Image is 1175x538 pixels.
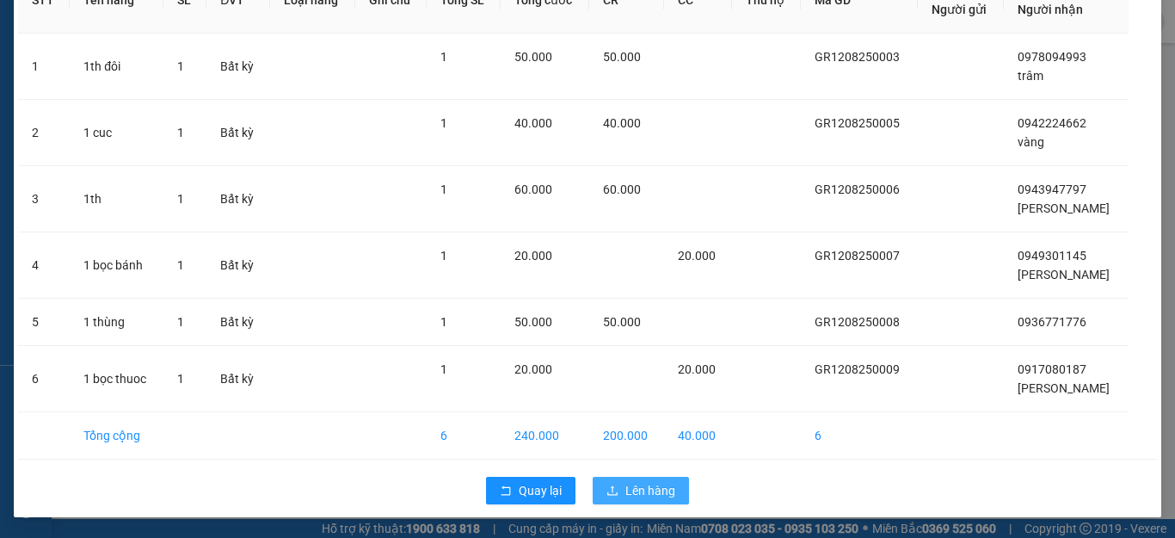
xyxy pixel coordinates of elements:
[514,182,552,196] span: 60.000
[70,412,163,460] td: Tổng cộng
[603,315,641,329] span: 50.000
[801,412,918,460] td: 6
[815,182,900,196] span: GR1208250006
[603,116,641,130] span: 40.000
[70,346,163,412] td: 1 bọc thuoc
[440,362,447,376] span: 1
[177,192,184,206] span: 1
[427,412,501,460] td: 6
[18,299,70,346] td: 5
[177,372,184,386] span: 1
[440,249,447,263] span: 1
[18,100,70,166] td: 2
[440,116,447,130] span: 1
[177,126,184,139] span: 1
[815,315,900,329] span: GR1208250008
[815,116,900,130] span: GR1208250005
[514,249,552,263] span: 20.000
[815,50,900,64] span: GR1208250003
[519,481,562,500] span: Quay lại
[678,249,716,263] span: 20.000
[99,11,186,33] b: TRÍ NHÂN
[1018,268,1110,281] span: [PERSON_NAME]
[514,362,552,376] span: 20.000
[70,166,163,232] td: 1th
[1018,249,1086,263] span: 0949301145
[440,50,447,64] span: 1
[70,232,163,299] td: 1 bọc bánh
[8,128,176,157] b: GỬI : VP Giá Rai
[206,232,270,299] td: Bất kỳ
[815,249,900,263] span: GR1208250007
[1018,362,1086,376] span: 0917080187
[99,84,113,98] span: phone
[440,182,447,196] span: 1
[625,481,675,500] span: Lên hàng
[8,81,328,102] li: 0983 44 7777
[500,485,512,498] span: rollback
[815,362,900,376] span: GR1208250009
[678,362,716,376] span: 20.000
[8,38,328,81] li: [STREET_ADDRESS][PERSON_NAME]
[593,477,689,504] button: uploadLên hàng
[606,485,618,498] span: upload
[177,258,184,272] span: 1
[206,299,270,346] td: Bất kỳ
[206,166,270,232] td: Bất kỳ
[501,412,589,460] td: 240.000
[1018,381,1110,395] span: [PERSON_NAME]
[70,34,163,100] td: 1th đôi
[932,3,987,16] span: Người gửi
[514,315,552,329] span: 50.000
[514,50,552,64] span: 50.000
[177,59,184,73] span: 1
[603,50,641,64] span: 50.000
[603,182,641,196] span: 60.000
[99,41,113,55] span: environment
[18,166,70,232] td: 3
[1018,135,1044,149] span: vàng
[1018,69,1043,83] span: trâm
[206,100,270,166] td: Bất kỳ
[486,477,575,504] button: rollbackQuay lại
[18,34,70,100] td: 1
[70,299,163,346] td: 1 thùng
[206,34,270,100] td: Bất kỳ
[514,116,552,130] span: 40.000
[589,412,664,460] td: 200.000
[177,315,184,329] span: 1
[1018,201,1110,215] span: [PERSON_NAME]
[1018,116,1086,130] span: 0942224662
[1018,3,1083,16] span: Người nhận
[18,232,70,299] td: 4
[1018,182,1086,196] span: 0943947797
[664,412,732,460] td: 40.000
[440,315,447,329] span: 1
[1018,315,1086,329] span: 0936771776
[1018,50,1086,64] span: 0978094993
[70,100,163,166] td: 1 cuc
[18,346,70,412] td: 6
[206,346,270,412] td: Bất kỳ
